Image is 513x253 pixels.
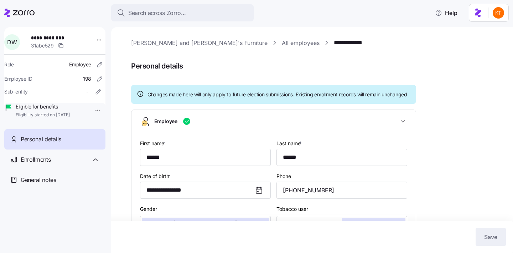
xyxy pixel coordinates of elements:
span: 31abc529 [31,42,54,49]
label: Gender [140,205,157,213]
span: D W [7,39,17,45]
span: Employee [69,61,91,68]
span: 198 [83,75,91,82]
span: Sub-entity [4,88,28,95]
span: Help [435,9,457,17]
button: Help [429,6,463,20]
span: Save [484,233,497,241]
span: Personal details [131,60,503,72]
label: Phone [276,172,291,180]
span: Employee [154,118,177,125]
span: Employee ID [4,75,32,82]
span: Search across Zorro... [128,9,186,17]
span: Eligible for benefits [16,103,70,110]
span: Personal details [21,135,61,144]
label: Last name [276,140,303,147]
button: Search across Zorro... [111,4,254,21]
input: Phone [276,182,407,199]
button: Employee [131,110,416,133]
span: - [86,88,88,95]
span: Enrollments [21,155,51,164]
label: Tobacco user [276,205,308,213]
span: [DEMOGRAPHIC_DATA] [173,221,237,226]
a: [PERSON_NAME] and [PERSON_NAME]'s Furniture [131,39,268,47]
a: All employees [282,39,320,47]
label: Date of birth [140,172,172,180]
span: General notes [21,176,56,184]
label: First name [140,140,167,147]
span: Role [4,61,14,68]
img: aad2ddc74cf02b1998d54877cdc71599 [493,7,504,19]
span: Eligibility started on [DATE] [16,112,70,118]
button: Save [476,228,506,246]
span: Changes made here will only apply to future election submissions. Existing enrollment records wil... [147,91,407,98]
